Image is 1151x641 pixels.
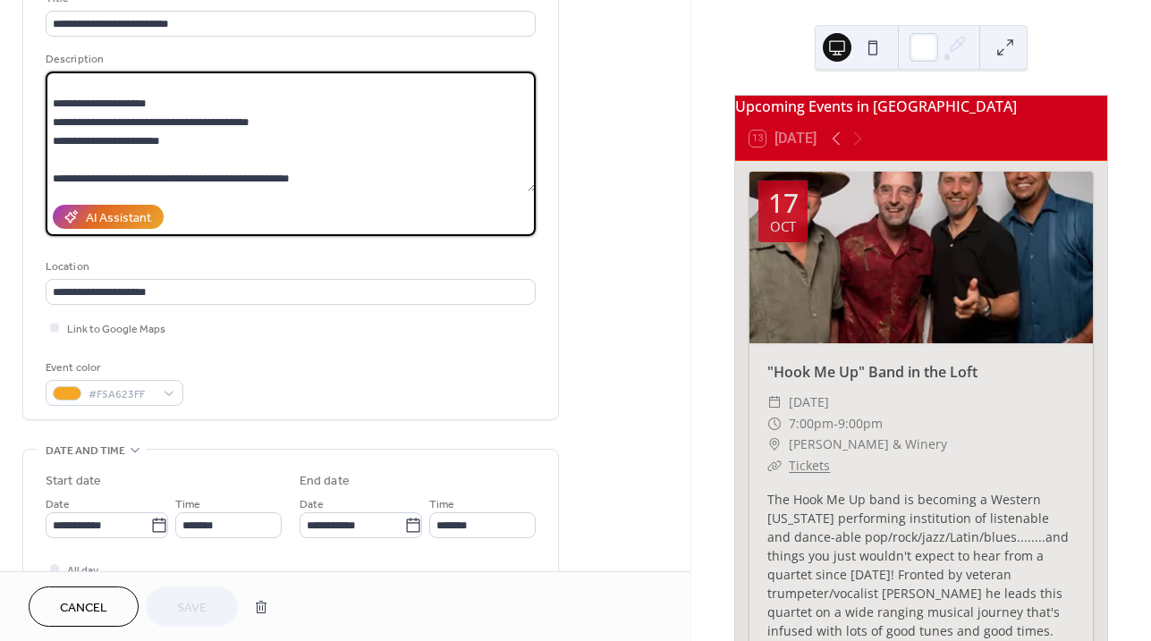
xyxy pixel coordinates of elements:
[46,442,125,460] span: Date and time
[67,320,165,339] span: Link to Google Maps
[767,362,978,382] a: "Hook Me Up" Band in the Loft
[789,434,947,455] span: [PERSON_NAME] & Winery
[770,220,796,233] div: Oct
[60,599,107,618] span: Cancel
[46,257,532,276] div: Location
[46,495,70,514] span: Date
[89,385,155,404] span: #F5A623FF
[735,96,1107,117] div: Upcoming Events in [GEOGRAPHIC_DATA]
[46,472,101,491] div: Start date
[46,358,180,377] div: Event color
[789,392,829,413] span: [DATE]
[768,190,799,216] div: 17
[67,561,98,580] span: All day
[429,495,454,514] span: Time
[767,455,782,477] div: ​
[46,50,532,69] div: Description
[29,586,139,627] button: Cancel
[86,209,151,228] div: AI Assistant
[300,472,350,491] div: End date
[175,495,200,514] span: Time
[53,205,164,229] button: AI Assistant
[834,413,838,434] span: -
[789,413,834,434] span: 7:00pm
[300,495,324,514] span: Date
[767,392,782,413] div: ​
[838,413,883,434] span: 9:00pm
[789,457,830,474] a: Tickets
[767,434,782,455] div: ​
[767,413,782,434] div: ​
